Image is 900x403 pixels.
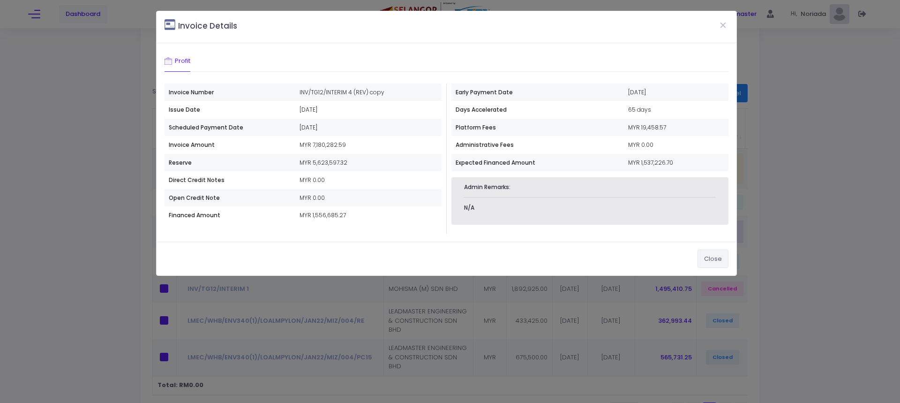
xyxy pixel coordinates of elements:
[451,154,624,172] th: Expected Financed Amount
[295,84,442,101] td: INV/TG12/INTERIM 4 (REV) copy
[451,84,624,101] th: Early Payment Date
[623,119,728,137] td: MYR 19,458.57
[623,136,728,154] td: MYR 0.00
[623,84,728,101] td: [DATE]
[165,189,295,207] th: Open Credit Note
[464,204,716,212] p: N/A
[451,136,624,154] th: Administrative Fees
[295,171,442,189] td: MYR 0.00
[295,119,442,137] td: [DATE]
[623,154,728,172] td: MYR 1,537,226.70
[165,51,191,72] a: Profit
[451,119,624,137] th: Platform Fees
[165,171,295,189] th: Direct Credit Notes
[295,154,442,172] td: MYR 5,623,597.32
[165,206,295,224] th: Financed Amount
[165,101,295,119] th: Issue Date
[712,13,735,37] button: Close
[451,101,624,119] th: Days Accelerated
[165,119,295,137] th: Scheduled Payment Date
[165,154,295,172] th: Reserve
[295,206,442,224] td: MYR 1,556,685.27
[165,84,295,101] th: Invoice Number
[295,101,442,119] td: [DATE]
[295,136,442,154] td: MYR 7,180,282.59
[623,101,728,119] td: 65 days
[165,136,295,154] th: Invoice Amount
[178,20,237,31] small: Invoice Details
[295,189,442,207] td: MYR 0.00
[464,184,716,190] h6: Admin Remarks:
[697,250,728,267] button: Close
